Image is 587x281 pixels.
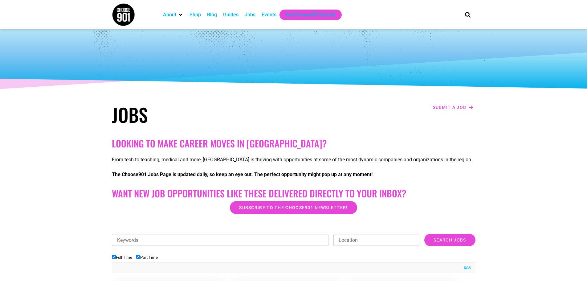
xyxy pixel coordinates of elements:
[230,201,357,214] a: Subscribe to the Choose901 newsletter!
[433,105,467,110] span: Submit a job
[245,11,255,19] a: Jobs
[207,11,217,19] a: Blog
[160,10,186,20] div: About
[112,156,475,163] p: From tech to teaching, medical and more, [GEOGRAPHIC_DATA] is thriving with opportunities at some...
[424,234,475,246] input: Search Jobs
[163,11,176,19] a: About
[136,255,158,260] label: Part Time
[463,10,473,20] div: Search
[112,234,329,246] input: Keywords
[112,103,291,126] h1: Jobs
[112,255,132,260] label: Full Time
[239,205,348,210] span: Subscribe to the Choose901 newsletter!
[461,265,471,271] a: RSS
[112,255,116,259] input: Full Time
[190,11,201,19] a: Shop
[136,255,140,259] input: Part Time
[262,11,276,19] a: Events
[286,11,336,19] a: Get Choose901 Emails
[333,234,419,246] input: Location
[112,138,475,149] h2: Looking to make career moves in [GEOGRAPHIC_DATA]?
[112,188,475,199] h2: Want New Job Opportunities like these Delivered Directly to your Inbox?
[112,171,373,177] strong: The Choose901 Jobs Page is updated daily, so keep an eye out. The perfect opportunity might pop u...
[223,11,238,19] a: Guides
[431,103,475,111] a: Submit a job
[160,10,455,20] nav: Main nav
